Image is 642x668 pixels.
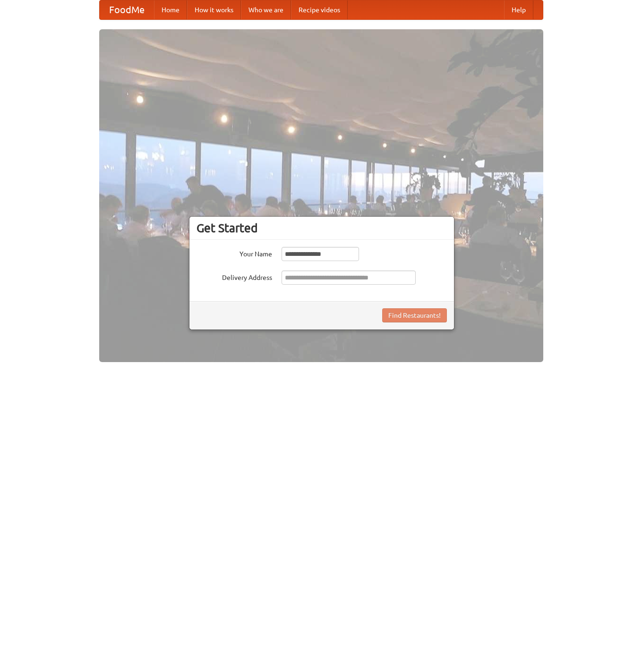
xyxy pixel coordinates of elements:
[154,0,187,19] a: Home
[197,247,272,259] label: Your Name
[382,308,447,322] button: Find Restaurants!
[100,0,154,19] a: FoodMe
[197,271,272,282] label: Delivery Address
[241,0,291,19] a: Who we are
[187,0,241,19] a: How it works
[504,0,533,19] a: Help
[197,221,447,235] h3: Get Started
[291,0,348,19] a: Recipe videos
